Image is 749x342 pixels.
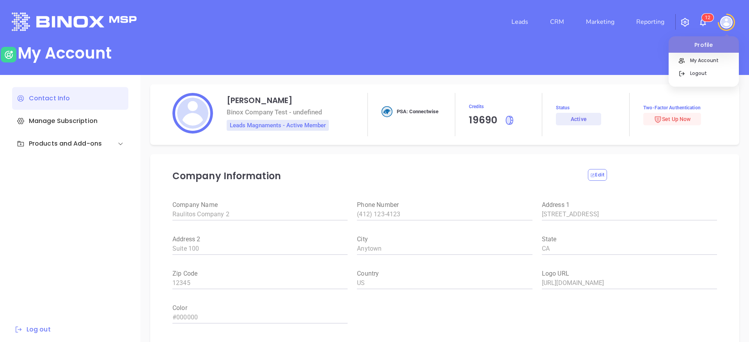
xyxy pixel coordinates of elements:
p: Logout [686,69,739,77]
p: Profile [669,36,739,49]
span: Status [556,104,629,111]
img: iconNotification [698,18,708,27]
input: weight [172,311,348,324]
span: Credits [469,102,542,111]
div: My Account [18,44,112,62]
span: 2 [708,15,710,20]
label: Color [172,305,348,311]
div: Products and Add-ons [17,139,102,148]
a: Leads [508,14,531,30]
div: [PERSON_NAME] [227,96,293,104]
label: Company Name [172,202,348,208]
input: weight [357,208,532,221]
button: Edit [588,169,607,181]
input: weight [542,242,717,255]
label: Address 2 [172,236,348,242]
div: Binox Company Test - undefined [227,108,322,116]
div: Contact Info [12,87,128,110]
a: Reporting [633,14,667,30]
p: Company Information [172,169,579,183]
div: Leads Magnaments - Active Member [227,120,329,131]
div: Manage Subscription [12,110,128,132]
a: Marketing [583,14,618,30]
sup: 12 [702,14,714,21]
span: 1 [705,15,708,20]
input: weight [542,277,717,289]
div: Active [571,113,587,125]
a: CRM [547,14,567,30]
p: My Account [686,56,739,64]
input: weight [542,208,717,221]
input: weight [172,277,348,289]
label: State [542,236,717,242]
img: user [1,47,16,62]
img: logo [12,12,137,31]
img: crm [382,106,392,117]
div: 19690 [469,113,498,128]
button: Log out [12,324,53,335]
span: Two-Factor Authentication [643,104,717,111]
img: profile [172,93,213,134]
input: weight [357,242,532,255]
img: iconSetting [680,18,690,27]
div: PSA: Connectwise [382,106,438,117]
input: weight [172,242,348,255]
label: Logo URL [542,271,717,277]
a: My Account [669,55,739,68]
div: Products and Add-ons [12,132,128,155]
input: weight [357,277,532,289]
label: Zip Code [172,271,348,277]
label: Address 1 [542,202,717,208]
label: Country [357,271,532,277]
img: user [720,16,733,28]
input: weight [172,208,348,221]
label: City [357,236,532,242]
label: Phone Number [357,202,532,208]
span: Set Up Now [654,116,690,122]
